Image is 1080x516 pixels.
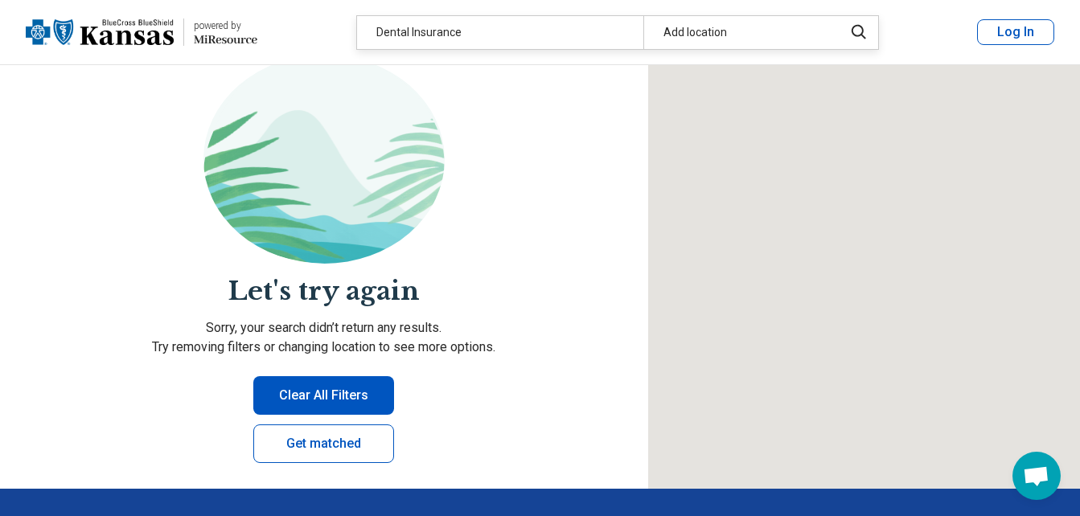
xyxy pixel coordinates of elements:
button: Log In [977,19,1054,45]
div: powered by [194,18,257,33]
div: Add location [643,16,834,49]
div: Open chat [1012,452,1061,500]
a: Blue Cross Blue Shield Kansaspowered by [26,13,257,51]
button: Clear All Filters [253,376,394,415]
h2: Let's try again [19,273,629,309]
p: Sorry, your search didn’t return any results. Try removing filters or changing location to see mo... [19,318,629,357]
div: Dental Insurance [357,16,643,49]
a: Get matched [253,424,394,463]
img: Blue Cross Blue Shield Kansas [26,13,174,51]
